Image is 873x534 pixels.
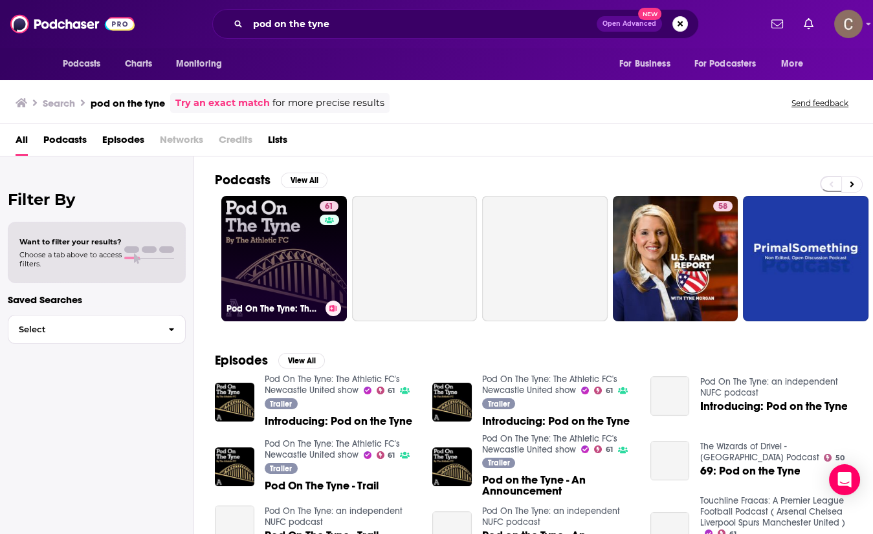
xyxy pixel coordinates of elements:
[278,353,325,368] button: View All
[221,196,347,321] a: 61Pod On The Tyne: The Athletic FC's Newcastle United show
[482,416,630,427] a: Introducing: Pod on the Tyne
[482,506,620,528] a: Pod On The Tyne: an independent NUFC podcast
[219,129,252,156] span: Credits
[265,416,412,427] a: Introducing: Pod on the Tyne
[116,52,160,76] a: Charts
[265,480,379,491] a: Pod On The Tyne - Trail
[482,475,635,497] span: Pod on the Tyne - An Announcement
[265,374,400,396] a: Pod On The Tyne: The Athletic FC's Newcastle United show
[482,374,617,396] a: Pod On The Tyne: The Athletic FC's Newcastle United show
[824,454,845,462] a: 50
[215,172,271,188] h2: Podcasts
[160,129,203,156] span: Networks
[175,96,270,111] a: Try an exact match
[212,9,699,39] div: Search podcasts, credits, & more...
[619,55,670,73] span: For Business
[700,465,800,476] a: 69: Pod on the Tyne
[638,8,661,20] span: New
[272,96,384,111] span: for more precise results
[167,52,239,76] button: open menu
[43,97,75,109] h3: Search
[265,506,403,528] a: Pod On The Tyne: an independent NUFC podcast
[8,315,186,344] button: Select
[606,447,613,453] span: 61
[8,325,158,334] span: Select
[781,55,803,73] span: More
[227,303,320,314] h3: Pod On The Tyne: The Athletic FC's Newcastle United show
[432,383,472,422] a: Introducing: Pod on the Tyne
[788,98,852,109] button: Send feedback
[19,237,122,246] span: Want to filter your results?
[700,495,845,528] a: Touchline Fracas: A Premier League Football Podcast ( Arsenal Chelsea Liverpool Spurs Manchester ...
[43,129,87,156] a: Podcasts
[606,388,613,394] span: 61
[700,401,847,412] a: Introducing: Pod on the Tyne
[281,173,327,188] button: View All
[215,172,327,188] a: PodcastsView All
[835,455,845,461] span: 50
[772,52,819,76] button: open menu
[686,52,775,76] button: open menu
[597,16,662,32] button: Open AdvancedNew
[432,447,472,487] img: Pod on the Tyne - An Announcement
[718,200,727,213] span: 58
[799,13,819,35] a: Show notifications dropdown
[176,55,222,73] span: Monitoring
[594,387,613,394] a: 61
[594,445,613,453] a: 61
[766,13,788,35] a: Show notifications dropdown
[265,438,400,460] a: Pod On The Tyne: The Athletic FC's Newcastle United show
[388,453,395,458] span: 61
[613,196,738,321] a: 58
[125,55,153,73] span: Charts
[488,400,510,408] span: Trailer
[377,387,395,394] a: 61
[248,14,597,34] input: Search podcasts, credits, & more...
[602,21,656,27] span: Open Advanced
[215,352,325,368] a: EpisodesView All
[268,129,287,156] a: Lists
[834,10,863,38] img: User Profile
[377,451,395,459] a: 61
[650,441,690,480] a: 69: Pod on the Tyne
[10,12,135,36] img: Podchaser - Follow, Share and Rate Podcasts
[8,190,186,209] h2: Filter By
[713,201,733,211] a: 58
[215,352,268,368] h2: Episodes
[102,129,144,156] a: Episodes
[700,441,819,463] a: The Wizards of Drivel - Stoke City Podcast
[834,10,863,38] span: Logged in as clay.bolton
[215,447,254,487] img: Pod On The Tyne - Trail
[694,55,757,73] span: For Podcasters
[482,433,617,455] a: Pod On The Tyne: The Athletic FC's Newcastle United show
[834,10,863,38] button: Show profile menu
[16,129,28,156] a: All
[650,376,690,416] a: Introducing: Pod on the Tyne
[325,200,333,213] span: 61
[488,459,510,467] span: Trailer
[19,250,122,268] span: Choose a tab above to access filters.
[91,97,165,109] h3: pod on the tyne
[700,376,837,398] a: Pod On The Tyne: an independent NUFC podcast
[270,400,292,408] span: Trailer
[388,388,395,394] span: 61
[610,52,687,76] button: open menu
[270,465,292,473] span: Trailer
[8,294,186,306] p: Saved Searches
[54,52,118,76] button: open menu
[215,383,254,422] img: Introducing: Pod on the Tyne
[320,201,338,211] a: 61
